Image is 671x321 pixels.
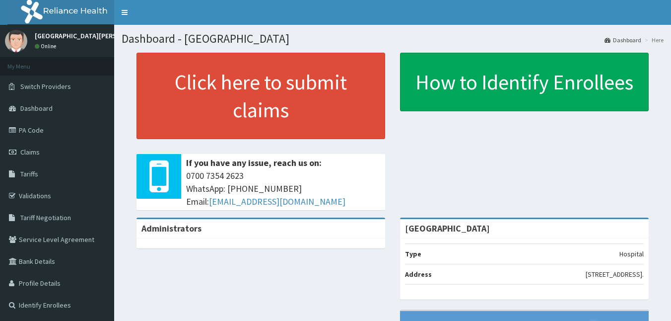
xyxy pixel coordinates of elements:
[604,36,641,44] a: Dashboard
[5,30,27,52] img: User Image
[20,213,71,222] span: Tariff Negotiation
[400,53,649,111] a: How to Identify Enrollees
[20,169,38,178] span: Tariffs
[136,53,385,139] a: Click here to submit claims
[122,32,664,45] h1: Dashboard - [GEOGRAPHIC_DATA]
[141,223,201,234] b: Administrators
[35,43,59,50] a: Online
[405,223,490,234] strong: [GEOGRAPHIC_DATA]
[405,270,432,279] b: Address
[186,157,322,168] b: If you have any issue, reach us on:
[186,169,380,208] span: 0700 7354 2623 WhatsApp: [PHONE_NUMBER] Email:
[619,249,644,259] p: Hospital
[642,36,664,44] li: Here
[209,196,345,207] a: [EMAIL_ADDRESS][DOMAIN_NAME]
[405,249,421,258] b: Type
[20,104,53,113] span: Dashboard
[586,269,644,279] p: [STREET_ADDRESS].
[35,32,149,39] p: [GEOGRAPHIC_DATA][PERSON_NAME]
[20,148,40,157] span: Claims
[20,82,71,91] span: Switch Providers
